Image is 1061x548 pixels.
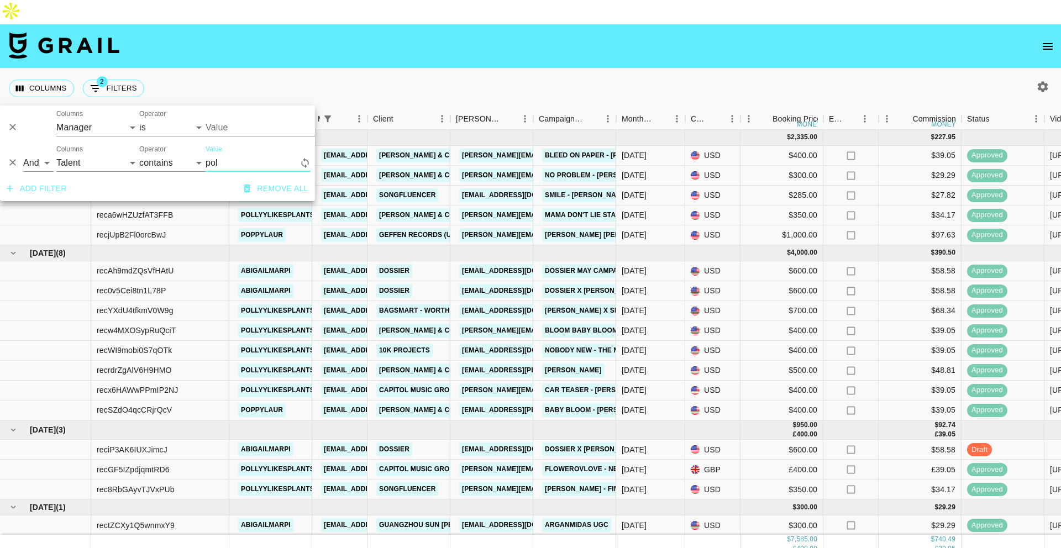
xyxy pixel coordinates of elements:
div: $1,000.00 [740,225,823,245]
a: [EMAIL_ADDRESS][PERSON_NAME][DOMAIN_NAME] [459,363,639,377]
div: 227.95 [934,133,955,142]
div: Jun '25 [622,265,647,276]
div: $ [931,248,935,257]
div: £400.00 [740,460,823,479]
div: USD [685,301,740,321]
div: $400.00 [740,401,823,420]
div: $29.29 [879,166,962,186]
a: [PERSON_NAME] & Co LLC [376,208,472,222]
span: approved [967,365,1007,376]
div: $ [931,133,935,142]
a: 10k Projects [376,344,433,357]
a: Capitol Music Group [376,383,461,397]
span: approved [967,266,1007,276]
a: [EMAIL_ADDRESS][DOMAIN_NAME] [459,264,583,278]
div: Month Due [622,108,653,130]
div: Expenses: Remove Commission? [823,108,879,130]
div: recAh9mdZQsVfHAtU [97,265,174,276]
a: [PERSON_NAME] & Co LLC [376,403,472,417]
a: [EMAIL_ADDRESS][DOMAIN_NAME] [321,462,445,476]
input: Filter value [206,154,300,172]
a: Geffen Records (Universal Music) [376,228,514,242]
div: Commission [912,108,956,130]
button: Sort [335,111,351,127]
span: ( 8 ) [56,247,66,259]
button: Sort [708,111,724,127]
button: Show filters [83,80,144,97]
div: 4,000.00 [791,248,817,257]
a: [EMAIL_ADDRESS][DOMAIN_NAME] [459,518,583,532]
div: $ [787,133,791,142]
span: approved [967,190,1007,201]
a: No Problem - [PERSON_NAME] [542,168,656,182]
div: $48.81 [879,361,962,381]
div: Month Due [616,108,685,130]
div: $34.17 [879,205,962,225]
div: Jun '25 [622,305,647,316]
button: hide children [6,422,21,438]
div: rec0v5Cei8tn1L78P [97,285,166,296]
button: Sort [990,111,1005,127]
div: Jun '25 [622,384,647,396]
div: May '25 [622,189,647,201]
div: [PERSON_NAME] [456,108,501,130]
div: rec8RbGAyvTJVxPUb [97,484,175,495]
div: USD [685,186,740,205]
a: [PERSON_NAME] [PERSON_NAME] [542,228,663,242]
a: Dossier [376,284,412,298]
span: approved [967,286,1007,296]
div: $ [934,503,938,512]
a: pollyylikesplants [238,482,317,496]
div: $700.00 [740,301,823,321]
div: 39.05 [938,430,955,439]
div: Jun '25 [622,285,647,296]
div: Status [962,108,1044,130]
div: Status [967,108,990,130]
button: Remove all [239,178,313,199]
div: USD [685,479,740,499]
div: £ [934,430,938,439]
div: Jul '25 [622,464,647,475]
span: ( 3 ) [56,424,66,435]
a: pollyylikesplants [238,324,317,338]
div: Expenses: Remove Commission? [829,108,844,130]
a: [PERSON_NAME][EMAIL_ADDRESS][PERSON_NAME][DOMAIN_NAME] [459,383,696,397]
a: [EMAIL_ADDRESS][DOMAIN_NAME] [459,304,583,318]
a: [PERSON_NAME][EMAIL_ADDRESS][PERSON_NAME][DOMAIN_NAME] [459,149,696,162]
button: Select columns [9,80,74,97]
a: [PERSON_NAME] & Co LLC [376,324,472,338]
div: $400.00 [740,341,823,361]
button: Menu [517,110,533,127]
div: $400.00 [740,146,823,166]
a: [EMAIL_ADDRESS][DOMAIN_NAME] [321,324,445,338]
div: 300.00 [796,503,817,512]
a: [EMAIL_ADDRESS][DOMAIN_NAME] [459,442,583,456]
div: USD [685,361,740,381]
a: poppylaur [238,403,286,417]
button: Sort [844,111,860,127]
a: pollyylikesplants [238,462,317,476]
button: Menu [600,110,616,127]
div: $600.00 [740,281,823,301]
div: $350.00 [740,205,823,225]
a: abigailmarpi [238,518,293,532]
a: [PERSON_NAME][EMAIL_ADDRESS][DOMAIN_NAME] [459,462,639,476]
button: Delete [4,119,21,135]
a: [EMAIL_ADDRESS][DOMAIN_NAME] [321,208,445,222]
span: approved [967,465,1007,475]
div: 390.50 [934,248,955,257]
div: USD [685,515,740,535]
button: Show filters [320,111,335,127]
div: $58.58 [879,281,962,301]
div: Manager [318,108,320,130]
a: Dossier x [PERSON_NAME] [542,284,643,298]
div: reciP3AK6IUXJimcJ [97,444,167,455]
div: Jun '25 [622,325,647,336]
a: Dossier [376,442,412,456]
div: Jul '25 [622,444,647,455]
div: recYXdU4tfkmV0W9g [97,305,174,316]
button: Add filter [2,178,71,199]
a: abigailmarpi [238,442,293,456]
div: $400.00 [740,381,823,401]
div: Currency [691,108,708,130]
